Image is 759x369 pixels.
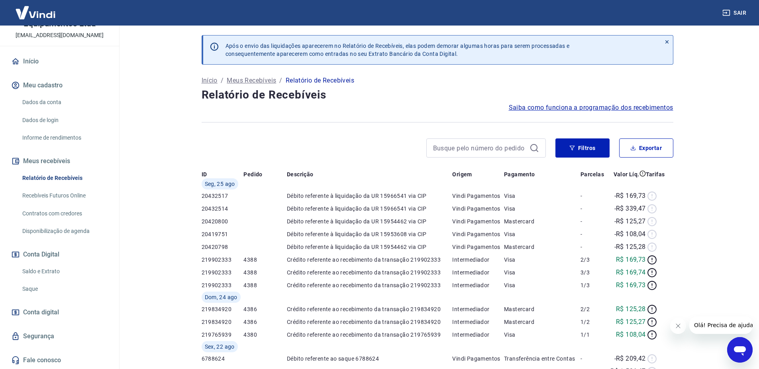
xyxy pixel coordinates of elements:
[10,0,61,25] img: Vindi
[10,246,110,263] button: Conta Digital
[202,230,244,238] p: 20419751
[287,355,452,363] p: Débito referente ao saque 6788624
[202,268,244,276] p: 219902333
[6,11,113,28] p: Brattu Peças e Equipamentos Ltda
[504,331,581,339] p: Visa
[581,205,606,213] p: -
[581,243,606,251] p: -
[504,243,581,251] p: Mastercard
[202,205,244,213] p: 20432514
[19,263,110,280] a: Saldo e Extrato
[202,192,244,200] p: 20432517
[202,243,244,251] p: 20420798
[614,354,646,363] p: -R$ 209,42
[243,281,287,289] p: 4388
[287,305,452,313] p: Crédito referente ao recebimento da transação 219834920
[19,112,110,128] a: Dados de login
[452,217,504,225] p: Vindi Pagamentos
[287,268,452,276] p: Crédito referente ao recebimento da transação 219902333
[614,217,646,226] p: -R$ 125,27
[452,243,504,251] p: Vindi Pagamentos
[504,205,581,213] p: Visa
[227,76,276,85] a: Meus Recebíveis
[10,53,110,70] a: Início
[287,192,452,200] p: Débito referente à liquidação da UR 15966541 via CIP
[287,331,452,339] p: Crédito referente ao recebimento da transação 219765939
[287,256,452,264] p: Crédito referente ao recebimento da transação 219902333
[581,230,606,238] p: -
[205,180,235,188] span: Seg, 25 ago
[614,170,639,178] p: Valor Líq.
[452,281,504,289] p: Intermediador
[616,255,646,264] p: R$ 169,73
[287,205,452,213] p: Débito referente à liquidação da UR 15966541 via CIP
[19,223,110,239] a: Disponibilização de agenda
[202,305,244,313] p: 219834920
[202,76,218,85] a: Início
[452,331,504,339] p: Intermediador
[243,331,287,339] p: 4380
[555,138,610,158] button: Filtros
[287,170,314,178] p: Descrição
[19,205,110,222] a: Contratos com credores
[452,205,504,213] p: Vindi Pagamentos
[670,318,686,334] iframe: Fechar mensagem
[581,305,606,313] p: 2/2
[581,192,606,200] p: -
[19,130,110,146] a: Informe de rendimentos
[287,318,452,326] p: Crédito referente ao recebimento da transação 219834920
[616,268,646,277] p: R$ 169,74
[433,142,526,154] input: Busque pelo número do pedido
[504,217,581,225] p: Mastercard
[616,280,646,290] p: R$ 169,73
[646,170,665,178] p: Tarifas
[452,318,504,326] p: Intermediador
[287,230,452,238] p: Débito referente à liquidação da UR 15953608 via CIP
[504,170,535,178] p: Pagamento
[689,316,753,334] iframe: Mensagem da empresa
[243,318,287,326] p: 4386
[243,256,287,264] p: 4388
[504,355,581,363] p: Transferência entre Contas
[452,230,504,238] p: Vindi Pagamentos
[616,330,646,339] p: R$ 108,04
[202,355,244,363] p: 6788624
[727,337,753,363] iframe: Botão para abrir a janela de mensagens
[452,355,504,363] p: Vindi Pagamentos
[226,42,570,58] p: Após o envio das liquidações aparecerem no Relatório de Recebíveis, elas podem demorar algumas ho...
[581,170,604,178] p: Parcelas
[581,318,606,326] p: 1/2
[16,31,104,39] p: [EMAIL_ADDRESS][DOMAIN_NAME]
[287,217,452,225] p: Débito referente à liquidação da UR 15954462 via CIP
[19,187,110,204] a: Recebíveis Futuros Online
[5,6,67,12] span: Olá! Precisa de ajuda?
[452,305,504,313] p: Intermediador
[287,243,452,251] p: Débito referente à liquidação da UR 15954462 via CIP
[19,94,110,111] a: Dados da conta
[614,242,646,252] p: -R$ 125,28
[504,230,581,238] p: Visa
[202,331,244,339] p: 219765939
[205,293,237,301] span: Dom, 24 ago
[243,305,287,313] p: 4386
[243,268,287,276] p: 4388
[452,256,504,264] p: Intermediador
[504,305,581,313] p: Mastercard
[202,87,673,103] h4: Relatório de Recebíveis
[614,229,646,239] p: -R$ 108,04
[504,318,581,326] p: Mastercard
[221,76,224,85] p: /
[614,191,646,201] p: -R$ 169,73
[581,217,606,225] p: -
[581,281,606,289] p: 1/3
[504,281,581,289] p: Visa
[509,103,673,112] a: Saiba como funciona a programação dos recebimentos
[19,170,110,186] a: Relatório de Recebíveis
[10,304,110,321] a: Conta digital
[581,331,606,339] p: 1/1
[202,217,244,225] p: 20420800
[286,76,354,85] p: Relatório de Recebíveis
[202,318,244,326] p: 219834920
[616,304,646,314] p: R$ 125,28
